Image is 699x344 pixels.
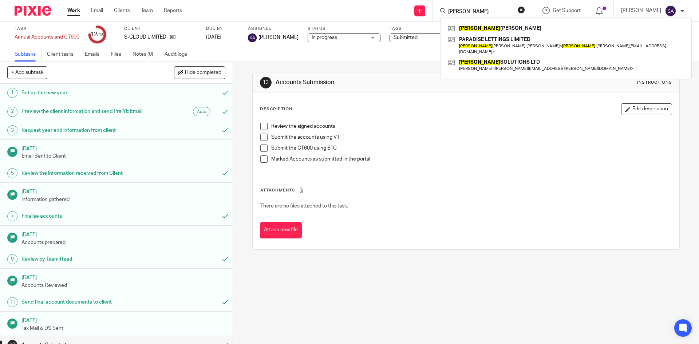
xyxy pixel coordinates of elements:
[174,66,225,79] button: Hide completed
[390,26,462,32] label: Tags
[124,33,166,41] p: S-CLOUD LIMITED
[91,7,103,14] a: Email
[276,79,482,86] h1: Accounts Submission
[114,7,130,14] a: Clients
[111,47,127,62] a: Files
[271,134,671,141] p: Submit the accounts using VT
[185,70,221,76] span: Hide completed
[258,34,299,41] span: [PERSON_NAME]
[206,26,239,32] label: Due by
[621,103,672,115] button: Edit description
[21,229,225,238] h1: [DATE]
[260,203,348,209] span: There are no files attached to this task.
[260,188,295,192] span: Attachments
[260,77,272,88] div: 13
[206,35,221,40] span: [DATE]
[21,272,225,281] h1: [DATE]
[21,239,225,246] p: Accounts prepared
[15,47,42,62] a: Subtasks
[308,26,380,32] label: Status
[394,35,418,40] span: Submitted
[553,8,581,13] span: Get Support
[260,106,292,112] p: Description
[665,5,676,17] img: svg%3E
[637,80,672,86] div: Instructions
[271,155,671,163] p: Marked Accounts as submitted in the portal
[21,87,147,98] h1: Set up the new year
[248,33,257,42] img: svg%3E
[15,33,79,41] div: Annual Accounts and CT600
[47,47,79,62] a: Client tasks
[518,6,525,13] button: Clear
[21,297,147,308] h1: Send final account documents to client
[260,222,302,238] button: Attach new file
[7,88,17,98] div: 1
[165,47,193,62] a: Audit logs
[21,196,225,203] p: Information gathered
[124,26,197,32] label: Client
[21,106,147,117] h1: Preview the client information and send Pre YE Email
[21,325,225,332] p: Tax Mail & DS Sent
[21,125,147,136] h1: Request year end information from client
[21,315,225,324] h1: [DATE]
[7,297,17,307] div: 11
[21,168,147,179] h1: Review the information received from Client
[7,66,47,79] button: + Add subtask
[248,26,299,32] label: Assignee
[193,107,210,116] div: Auto
[21,153,225,160] p: Email Sent to Client
[7,211,17,221] div: 7
[141,7,153,14] a: Team
[7,107,17,117] div: 2
[21,254,147,265] h1: Review by Team Head
[7,254,17,264] div: 9
[164,7,182,14] a: Reports
[85,47,105,62] a: Emails
[447,9,513,15] input: Search
[97,33,104,37] small: /16
[21,211,147,222] h1: Finalise accounts
[7,168,17,178] div: 5
[133,47,159,62] a: Notes (0)
[21,143,225,153] h1: [DATE]
[21,282,225,289] p: Accounts Reviewed
[15,26,79,32] label: Task
[15,6,51,16] img: Pixie
[67,7,80,14] a: Work
[7,125,17,135] div: 3
[21,186,225,195] h1: [DATE]
[91,30,104,39] div: 12
[621,7,661,14] p: [PERSON_NAME]
[271,123,671,130] p: Review the signed accounts
[312,35,337,40] span: In progress
[271,145,671,152] p: Submit the CT600 using BTC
